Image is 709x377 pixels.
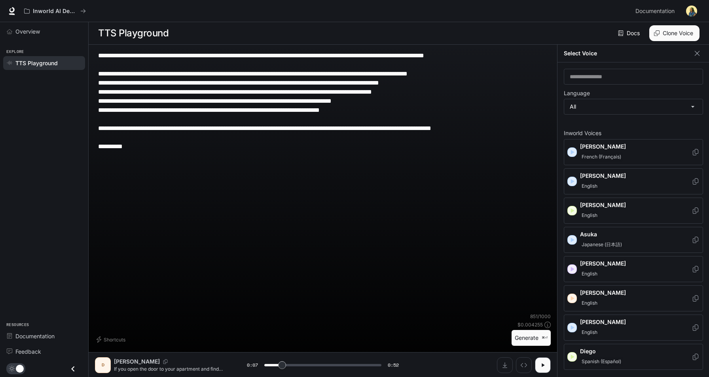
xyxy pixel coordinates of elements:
span: English [580,211,599,220]
span: English [580,328,599,337]
button: Copy Voice ID [160,359,171,364]
span: English [580,298,599,308]
button: Shortcuts [95,333,129,346]
span: Dark mode toggle [16,364,24,373]
button: Copy Voice ID [692,324,700,331]
span: Japanese (日本語) [580,240,624,249]
p: Asuka [580,230,692,238]
button: Copy Voice ID [692,149,700,155]
span: English [580,181,599,191]
p: Inworld AI Demos [33,8,77,15]
p: Language [564,90,590,96]
p: [PERSON_NAME] [580,143,692,151]
button: Generate⌘⏎ [512,330,551,346]
p: [PERSON_NAME] [580,201,692,209]
p: [PERSON_NAME] [580,172,692,180]
span: English [580,269,599,279]
button: Inspect [516,357,532,373]
p: [PERSON_NAME] [580,289,692,297]
button: Copy Voice ID [692,266,700,272]
a: Docs [616,25,643,41]
span: Spanish (Español) [580,357,623,366]
button: Download audio [497,357,513,373]
p: Diego [580,347,692,355]
p: 851 / 1000 [530,313,551,320]
button: All workspaces [21,3,89,19]
a: Feedback [3,345,85,358]
button: User avatar [684,3,700,19]
p: [PERSON_NAME] [580,318,692,326]
p: Inworld Voices [564,130,703,136]
span: 0:07 [247,361,258,369]
p: $ 0.004255 [518,321,543,328]
button: Copy Voice ID [692,207,700,214]
span: French (Français) [580,152,623,162]
a: Documentation [632,3,681,19]
button: Close drawer [64,361,82,377]
button: Copy Voice ID [692,354,700,360]
span: Documentation [635,6,675,16]
a: TTS Playground [3,56,85,70]
h1: TTS Playground [98,25,169,41]
div: All [564,99,703,114]
button: Clone Voice [649,25,700,41]
p: If you open the door to your apartment and find yourself in an empty restaurant, do not leave. Yo... [114,366,228,372]
img: User avatar [686,6,697,17]
div: D [97,359,109,371]
span: Feedback [15,347,41,356]
button: Copy Voice ID [692,237,700,243]
span: Documentation [15,332,55,340]
button: Copy Voice ID [692,178,700,185]
p: ⌘⏎ [542,336,548,340]
span: 0:52 [388,361,399,369]
p: [PERSON_NAME] [580,260,692,268]
button: Copy Voice ID [692,295,700,302]
span: TTS Playground [15,59,58,67]
p: [PERSON_NAME] [114,358,160,366]
span: Overview [15,27,40,36]
a: Documentation [3,329,85,343]
a: Overview [3,25,85,38]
